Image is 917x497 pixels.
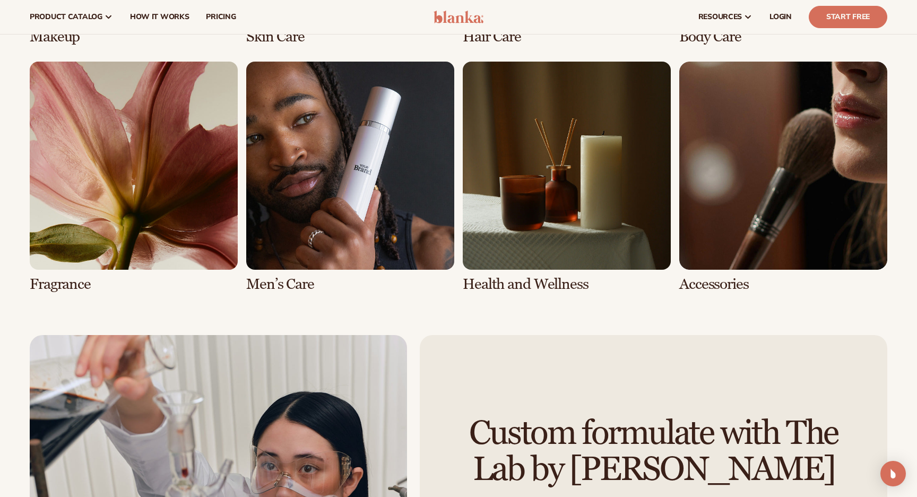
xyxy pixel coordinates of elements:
h3: Makeup [30,29,238,45]
span: resources [698,13,742,21]
h3: Body Care [679,29,887,45]
span: pricing [206,13,236,21]
div: 8 / 8 [679,62,887,293]
img: logo [434,11,484,23]
div: 6 / 8 [246,62,454,293]
span: product catalog [30,13,102,21]
div: 5 / 8 [30,62,238,293]
div: Open Intercom Messenger [880,461,906,486]
span: LOGIN [769,13,792,21]
h2: Custom formulate with The Lab by [PERSON_NAME] [449,416,858,487]
a: Start Free [809,6,887,28]
h3: Hair Care [463,29,671,45]
div: 7 / 8 [463,62,671,293]
h3: Skin Care [246,29,454,45]
span: How It Works [130,13,189,21]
